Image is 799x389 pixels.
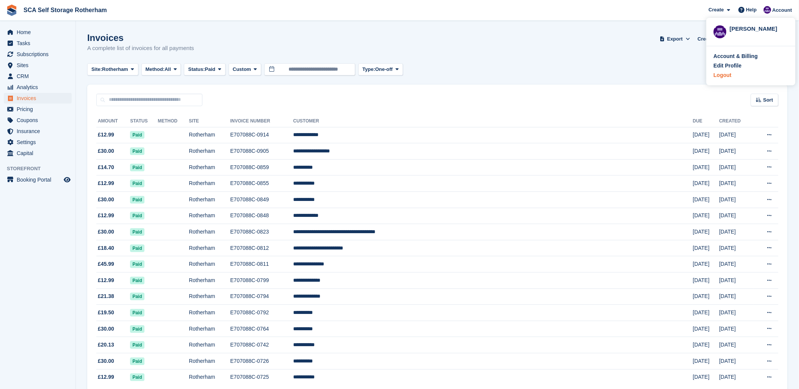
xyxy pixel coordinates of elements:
[63,175,72,184] a: Preview store
[98,357,114,365] span: £30.00
[714,52,758,60] div: Account & Billing
[230,256,293,273] td: E707088C-0811
[4,93,72,104] a: menu
[98,179,114,187] span: £12.99
[130,115,158,127] th: Status
[230,192,293,208] td: E707088C-0849
[87,33,194,43] h1: Invoices
[693,143,719,160] td: [DATE]
[91,66,102,73] span: Site:
[17,82,62,93] span: Analytics
[746,6,757,14] span: Help
[719,337,753,353] td: [DATE]
[17,126,62,136] span: Insurance
[17,27,62,38] span: Home
[714,71,788,79] a: Logout
[693,115,719,127] th: Due
[230,143,293,160] td: E707088C-0905
[4,60,72,71] a: menu
[693,289,719,305] td: [DATE]
[719,353,753,370] td: [DATE]
[4,115,72,125] a: menu
[7,165,75,173] span: Storefront
[719,208,753,224] td: [DATE]
[102,66,128,73] span: Rotherham
[4,126,72,136] a: menu
[719,321,753,337] td: [DATE]
[165,66,171,73] span: All
[764,6,771,14] img: Kelly Neesham
[130,228,144,236] span: Paid
[693,208,719,224] td: [DATE]
[4,27,72,38] a: menu
[714,62,742,70] div: Edit Profile
[189,208,230,224] td: Rotherham
[230,176,293,192] td: E707088C-0855
[98,325,114,333] span: £30.00
[130,358,144,365] span: Paid
[189,273,230,289] td: Rotherham
[693,224,719,240] td: [DATE]
[714,52,788,60] a: Account & Billing
[17,148,62,158] span: Capital
[98,131,114,139] span: £12.99
[4,104,72,115] a: menu
[730,25,788,31] div: [PERSON_NAME]
[714,62,788,70] a: Edit Profile
[17,93,62,104] span: Invoices
[184,63,225,76] button: Status: Paid
[188,66,205,73] span: Status:
[719,256,753,273] td: [DATE]
[98,260,114,268] span: £45.99
[146,66,165,73] span: Method:
[130,260,144,268] span: Paid
[189,256,230,273] td: Rotherham
[189,289,230,305] td: Rotherham
[130,341,144,349] span: Paid
[358,63,403,76] button: Type: One-off
[229,63,261,76] button: Custom
[130,373,144,381] span: Paid
[693,176,719,192] td: [DATE]
[230,273,293,289] td: E707088C-0799
[189,127,230,143] td: Rotherham
[719,224,753,240] td: [DATE]
[98,163,114,171] span: £14.70
[719,192,753,208] td: [DATE]
[130,164,144,171] span: Paid
[719,240,753,256] td: [DATE]
[189,159,230,176] td: Rotherham
[130,277,144,284] span: Paid
[230,289,293,305] td: E707088C-0794
[693,305,719,321] td: [DATE]
[98,196,114,204] span: £30.00
[98,212,114,220] span: £12.99
[130,325,144,333] span: Paid
[693,353,719,370] td: [DATE]
[130,131,144,139] span: Paid
[87,44,194,53] p: A complete list of invoices for all payments
[230,369,293,385] td: E707088C-0725
[230,240,293,256] td: E707088C-0812
[141,63,181,76] button: Method: All
[230,321,293,337] td: E707088C-0764
[17,115,62,125] span: Coupons
[719,369,753,385] td: [DATE]
[693,240,719,256] td: [DATE]
[4,174,72,185] a: menu
[772,6,792,14] span: Account
[719,289,753,305] td: [DATE]
[4,148,72,158] a: menu
[98,228,114,236] span: £30.00
[693,159,719,176] td: [DATE]
[17,104,62,115] span: Pricing
[20,4,110,16] a: SCA Self Storage Rotherham
[130,309,144,317] span: Paid
[693,369,719,385] td: [DATE]
[130,180,144,187] span: Paid
[4,49,72,60] a: menu
[719,143,753,160] td: [DATE]
[189,369,230,385] td: Rotherham
[658,33,692,45] button: Export
[17,71,62,82] span: CRM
